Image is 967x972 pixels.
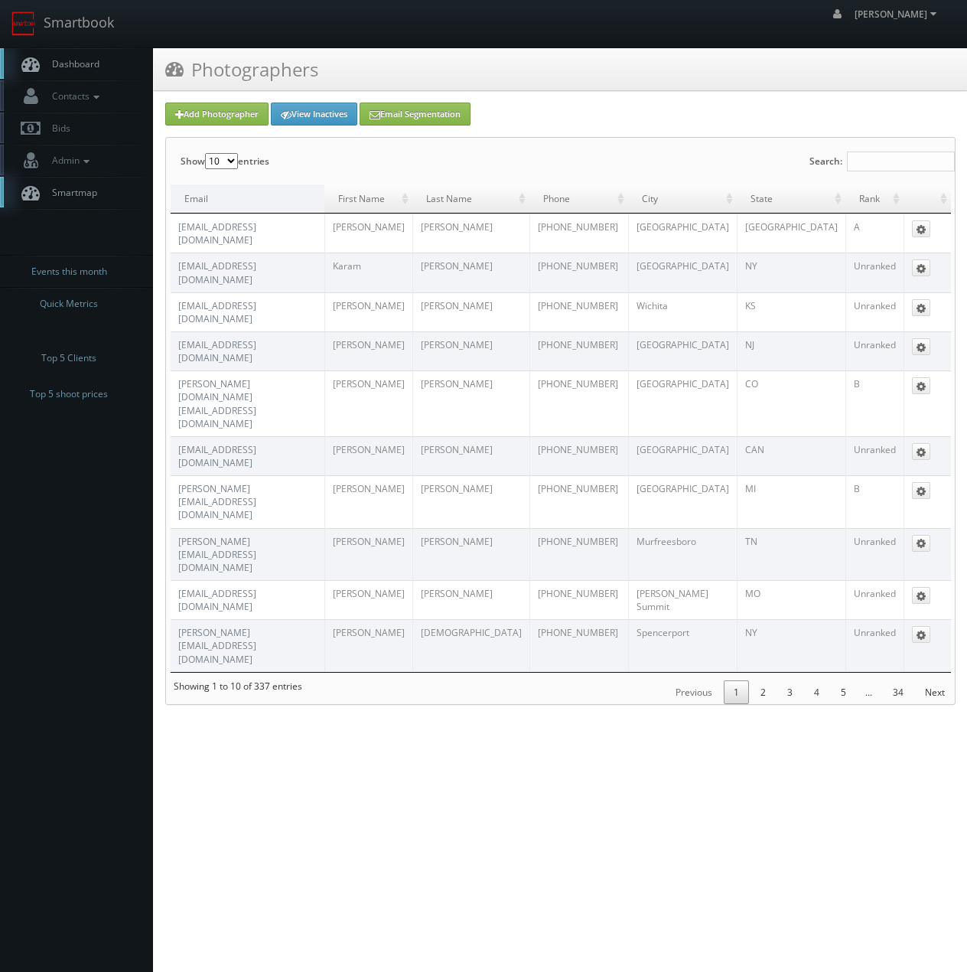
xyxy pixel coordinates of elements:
a: [EMAIL_ADDRESS][DOMAIN_NAME] [178,259,256,285]
td: B [845,370,904,436]
td: [PERSON_NAME] [324,580,412,619]
td: [PHONE_NUMBER] [529,253,627,292]
span: … [856,686,881,699]
img: smartbook-logo.png [11,11,36,36]
td: : activate to sort column ascending [904,184,950,214]
td: [PERSON_NAME] [324,436,412,475]
td: CO [737,370,845,436]
td: [PERSON_NAME] [412,436,529,475]
span: Events this month [31,264,107,279]
a: [PERSON_NAME][DOMAIN_NAME][EMAIL_ADDRESS][DOMAIN_NAME] [178,377,256,429]
td: [PERSON_NAME] [412,331,529,370]
td: [GEOGRAPHIC_DATA] [628,214,737,253]
a: 3 [777,680,803,704]
td: [GEOGRAPHIC_DATA] [628,331,737,370]
td: Unranked [845,253,904,292]
td: Phone: activate to sort column ascending [529,184,627,214]
td: [PHONE_NUMBER] [529,580,627,619]
td: [PHONE_NUMBER] [529,475,627,527]
td: [PERSON_NAME] [324,292,412,331]
td: KS [737,292,845,331]
a: [EMAIL_ADDRESS][DOMAIN_NAME] [178,299,256,325]
span: Top 5 shoot prices [30,387,108,402]
span: Quick Metrics [40,296,98,311]
td: TN [737,528,845,580]
label: Search: [809,138,955,184]
td: Last Name: activate to sort column ascending [412,184,529,214]
h3: Photographers [165,56,318,83]
td: [PERSON_NAME] [412,253,529,292]
td: MO [737,580,845,619]
a: [EMAIL_ADDRESS][DOMAIN_NAME] [178,587,256,613]
td: [PERSON_NAME] [324,331,412,370]
td: [GEOGRAPHIC_DATA] [628,253,737,292]
td: Murfreesboro [628,528,737,580]
span: [PERSON_NAME] [855,8,941,21]
span: Bids [44,122,70,135]
a: [PERSON_NAME][EMAIL_ADDRESS][DOMAIN_NAME] [178,535,256,574]
span: Admin [44,154,93,167]
td: [PHONE_NUMBER] [529,370,627,436]
td: [PERSON_NAME] [324,370,412,436]
td: Unranked [845,580,904,619]
td: [PERSON_NAME] [412,528,529,580]
a: [PERSON_NAME][EMAIL_ADDRESS][DOMAIN_NAME] [178,626,256,665]
td: [PERSON_NAME] [412,370,529,436]
td: State: activate to sort column ascending [737,184,845,214]
td: Rank: activate to sort column ascending [845,184,904,214]
td: Unranked [845,619,904,671]
td: [GEOGRAPHIC_DATA] [628,370,737,436]
span: Contacts [44,90,103,103]
a: Email Segmentation [360,103,470,126]
td: City: activate to sort column ascending [628,184,737,214]
a: Add Photographer [165,103,269,126]
td: NJ [737,331,845,370]
td: [PERSON_NAME] [412,580,529,619]
td: [GEOGRAPHIC_DATA] [737,214,845,253]
div: Showing 1 to 10 of 337 entries [166,673,302,700]
td: [PHONE_NUMBER] [529,528,627,580]
td: [PERSON_NAME] [324,528,412,580]
td: Unranked [845,292,904,331]
td: Spencerport [628,619,737,671]
a: 34 [883,680,913,704]
td: [PERSON_NAME] [412,292,529,331]
a: [PERSON_NAME][EMAIL_ADDRESS][DOMAIN_NAME] [178,482,256,521]
label: Show entries [181,138,269,184]
td: [PHONE_NUMBER] [529,331,627,370]
td: NY [737,619,845,671]
td: CAN [737,436,845,475]
span: Dashboard [44,57,99,70]
td: [PHONE_NUMBER] [529,619,627,671]
td: Email: activate to sort column descending [171,184,325,214]
a: 1 [724,680,749,704]
td: [PERSON_NAME] [324,619,412,671]
td: [DEMOGRAPHIC_DATA] [412,619,529,671]
td: Karam [324,253,412,292]
td: [PERSON_NAME] [324,214,412,253]
a: [EMAIL_ADDRESS][DOMAIN_NAME] [178,220,256,246]
td: MI [737,475,845,527]
td: [PERSON_NAME] [412,214,529,253]
a: 5 [831,680,856,704]
td: [PERSON_NAME] [324,475,412,527]
td: [PHONE_NUMBER] [529,214,627,253]
a: Next [915,680,955,704]
a: [EMAIL_ADDRESS][DOMAIN_NAME] [178,443,256,469]
td: [PHONE_NUMBER] [529,436,627,475]
td: Wichita [628,292,737,331]
td: [GEOGRAPHIC_DATA] [628,436,737,475]
td: A [845,214,904,253]
td: NY [737,253,845,292]
td: B [845,475,904,527]
td: First Name: activate to sort column ascending [324,184,412,214]
input: Search: [847,152,955,171]
a: [EMAIL_ADDRESS][DOMAIN_NAME] [178,338,256,364]
span: Top 5 Clients [41,351,96,366]
a: Previous [666,680,722,704]
span: Smartmap [44,186,97,199]
a: 2 [750,680,776,704]
td: Unranked [845,436,904,475]
td: [PERSON_NAME] Summit [628,580,737,619]
td: Unranked [845,528,904,580]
